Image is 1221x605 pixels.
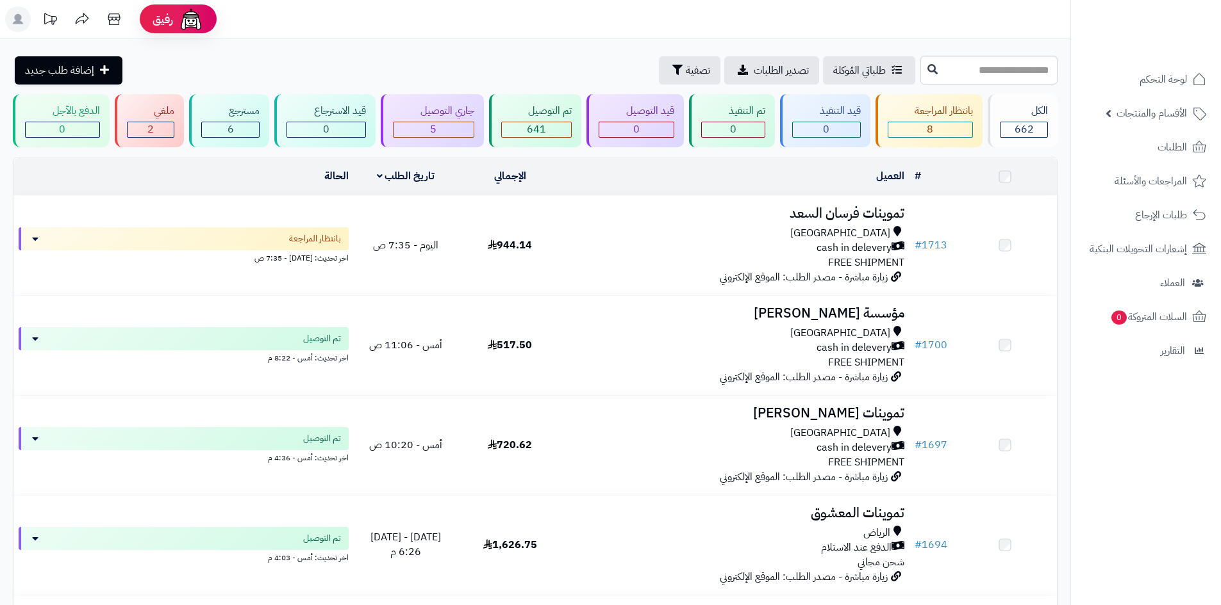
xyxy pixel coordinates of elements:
[1079,64,1213,95] a: لوحة التحكم
[915,238,922,253] span: #
[228,122,234,137] span: 6
[754,63,809,78] span: تصدير الطلبات
[823,122,829,137] span: 0
[817,440,892,455] span: cash in delevery
[720,369,888,385] span: زيارة مباشرة - مصدر الطلب: الموقع الإلكتروني
[1015,122,1034,137] span: 662
[25,63,94,78] span: إضافة طلب جديد
[915,437,922,453] span: #
[187,94,272,147] a: مسترجع 6
[287,122,365,137] div: 0
[1090,240,1187,258] span: إشعارات التحويلات البنكية
[821,540,892,555] span: الدفع عند الاستلام
[1158,138,1187,156] span: الطلبات
[777,94,873,147] a: قيد التنفيذ 0
[1161,342,1185,360] span: التقارير
[817,241,892,255] span: cash in delevery
[25,104,100,118] div: الدفع بالآجل
[19,250,349,264] div: اخر تحديث: [DATE] - 7:35 ص
[567,306,904,321] h3: مؤسسة [PERSON_NAME]
[289,232,341,245] span: بانتظار المراجعة
[488,337,532,353] span: 517.50
[833,63,886,78] span: طلباتي المُوكلة
[915,337,947,353] a: #1700
[112,94,187,147] a: ملغي 2
[378,94,486,147] a: جاري التوصيل 5
[1079,335,1213,366] a: التقارير
[702,122,765,137] div: 0
[19,350,349,364] div: اخر تحديث: أمس - 8:22 م
[1135,206,1187,224] span: طلبات الإرجاع
[59,122,65,137] span: 0
[147,122,154,137] span: 2
[394,122,474,137] div: 5
[790,426,890,440] span: [GEOGRAPHIC_DATA]
[915,337,922,353] span: #
[494,168,526,184] a: الإجمالي
[1117,104,1187,122] span: الأقسام والمنتجات
[19,550,349,563] div: اخر تحديث: أمس - 4:03 م
[488,238,532,253] span: 944.14
[323,122,329,137] span: 0
[430,122,436,137] span: 5
[828,455,904,470] span: FREE SHIPMENT
[828,255,904,270] span: FREE SHIPMENT
[377,168,435,184] a: تاريخ الطلب
[599,104,674,118] div: قيد التوصيل
[1079,132,1213,163] a: الطلبات
[915,437,947,453] a: #1697
[888,104,974,118] div: بانتظار المراجعة
[817,341,892,355] span: cash in delevery
[178,6,204,32] img: ai-face.png
[793,122,860,137] div: 0
[303,532,341,545] span: تم التوصيل
[393,104,474,118] div: جاري التوصيل
[915,537,922,553] span: #
[584,94,686,147] a: قيد التوصيل 0
[1115,172,1187,190] span: المراجعات والأسئلة
[1111,311,1127,325] span: 0
[873,94,986,147] a: بانتظار المراجعة 8
[1000,104,1048,118] div: الكل
[370,529,441,560] span: [DATE] - [DATE] 6:26 م
[483,537,537,553] span: 1,626.75
[823,56,915,85] a: طلباتي المُوكلة
[486,94,585,147] a: تم التوصيل 641
[633,122,640,137] span: 0
[324,168,349,184] a: الحالة
[927,122,933,137] span: 8
[915,168,921,184] a: #
[720,469,888,485] span: زيارة مباشرة - مصدر الطلب: الموقع الإلكتروني
[876,168,904,184] a: العميل
[1110,308,1187,326] span: السلات المتروكة
[915,238,947,253] a: #1713
[724,56,819,85] a: تصدير الطلبات
[686,94,777,147] a: تم التنفيذ 0
[790,226,890,241] span: [GEOGRAPHIC_DATA]
[488,437,532,453] span: 720.62
[26,122,99,137] div: 0
[201,104,260,118] div: مسترجع
[858,554,904,570] span: شحن مجاني
[1079,200,1213,230] a: طلبات الإرجاع
[790,326,890,341] span: [GEOGRAPHIC_DATA]
[501,104,572,118] div: تم التوصيل
[720,569,888,585] span: زيارة مباشرة - مصدر الطلب: الموقع الإلكتروني
[915,537,947,553] a: #1694
[1140,70,1187,88] span: لوحة التحكم
[502,122,572,137] div: 641
[369,337,442,353] span: أمس - 11:06 ص
[19,450,349,464] div: اخر تحديث: أمس - 4:36 م
[888,122,973,137] div: 8
[567,506,904,520] h3: تموينات المعشوق
[1079,268,1213,298] a: العملاء
[369,437,442,453] span: أمس - 10:20 ص
[127,104,175,118] div: ملغي
[567,406,904,421] h3: تموينات [PERSON_NAME]
[303,332,341,345] span: تم التوصيل
[373,238,438,253] span: اليوم - 7:35 ص
[701,104,765,118] div: تم التنفيذ
[659,56,720,85] button: تصفية
[730,122,736,137] span: 0
[1079,166,1213,197] a: المراجعات والأسئلة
